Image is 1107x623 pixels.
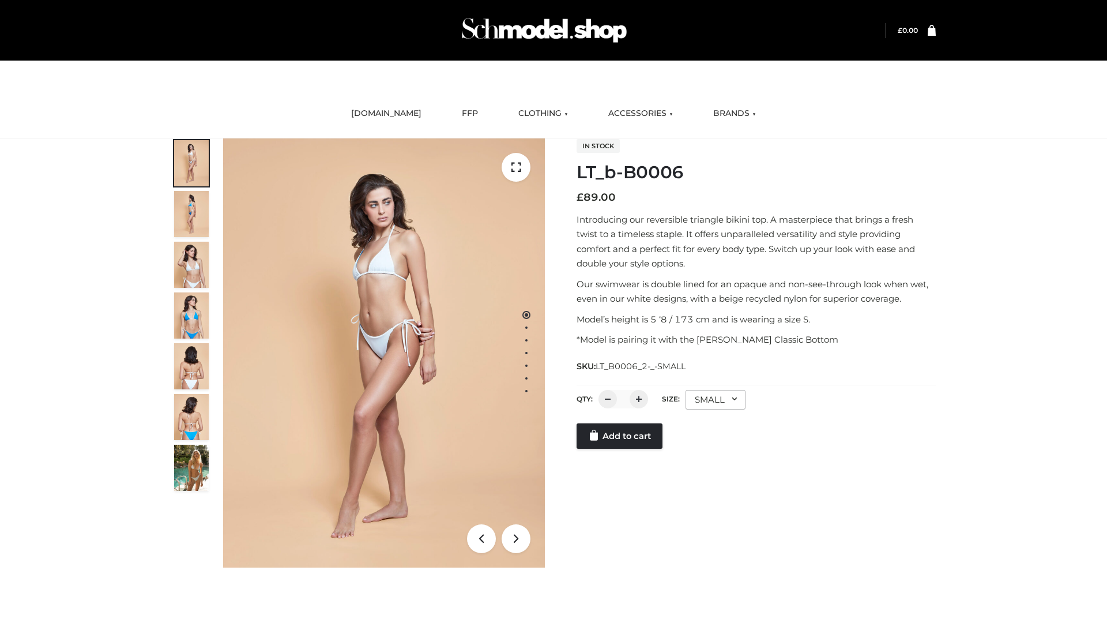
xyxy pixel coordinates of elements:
p: Introducing our reversible triangle bikini top. A masterpiece that brings a fresh twist to a time... [577,212,936,271]
a: £0.00 [898,26,918,35]
span: In stock [577,139,620,153]
img: Schmodel Admin 964 [458,7,631,53]
bdi: 89.00 [577,191,616,204]
h1: LT_b-B0006 [577,162,936,183]
span: £ [577,191,583,204]
img: ArielClassicBikiniTop_CloudNine_AzureSky_OW114ECO_1-scaled.jpg [174,140,209,186]
div: SMALL [686,390,745,410]
p: *Model is pairing it with the [PERSON_NAME] Classic Bottom [577,332,936,347]
img: ArielClassicBikiniTop_CloudNine_AzureSky_OW114ECO_4-scaled.jpg [174,292,209,339]
img: ArielClassicBikiniTop_CloudNine_AzureSky_OW114ECO_1 [223,138,545,568]
bdi: 0.00 [898,26,918,35]
label: Size: [662,395,680,403]
a: [DOMAIN_NAME] [342,101,430,126]
a: Add to cart [577,423,662,449]
img: ArielClassicBikiniTop_CloudNine_AzureSky_OW114ECO_8-scaled.jpg [174,394,209,440]
a: FFP [453,101,487,126]
img: ArielClassicBikiniTop_CloudNine_AzureSky_OW114ECO_7-scaled.jpg [174,343,209,389]
img: ArielClassicBikiniTop_CloudNine_AzureSky_OW114ECO_3-scaled.jpg [174,242,209,288]
span: LT_B0006_2-_-SMALL [596,361,686,371]
a: BRANDS [705,101,765,126]
img: ArielClassicBikiniTop_CloudNine_AzureSky_OW114ECO_2-scaled.jpg [174,191,209,237]
a: ACCESSORIES [600,101,681,126]
span: £ [898,26,902,35]
label: QTY: [577,395,593,403]
span: SKU: [577,359,687,373]
a: CLOTHING [510,101,577,126]
img: Arieltop_CloudNine_AzureSky2.jpg [174,445,209,491]
p: Our swimwear is double lined for an opaque and non-see-through look when wet, even in our white d... [577,277,936,306]
p: Model’s height is 5 ‘8 / 173 cm and is wearing a size S. [577,312,936,327]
